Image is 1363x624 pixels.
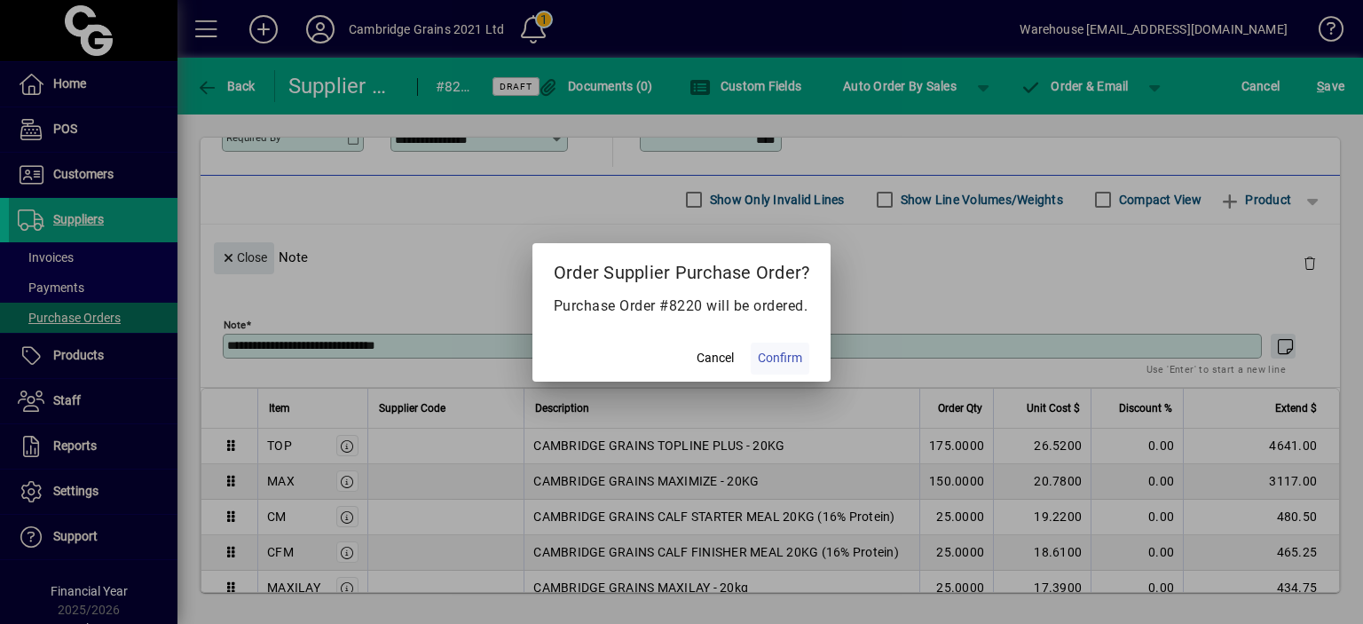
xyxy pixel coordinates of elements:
[687,343,744,375] button: Cancel
[554,296,810,317] p: Purchase Order #8220 will be ordered.
[751,343,809,375] button: Confirm
[532,243,831,295] h2: Order Supplier Purchase Order?
[697,349,734,367] span: Cancel
[758,349,802,367] span: Confirm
